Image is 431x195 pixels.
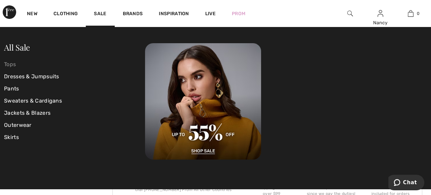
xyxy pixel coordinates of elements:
a: Outerwear [4,119,145,131]
img: My Info [378,9,383,18]
a: Live [205,10,216,17]
a: Sign In [378,10,383,17]
iframe: Opens a widget where you can chat to one of our agents [388,175,424,192]
img: My Bag [408,9,414,18]
p: Dial [PHONE_NUMBER] From All Other Countries [135,187,234,193]
img: 1ère Avenue [3,5,16,19]
a: 0 [396,9,425,18]
div: Nancy [366,19,395,26]
a: Dresses & Jumpsuits [4,71,145,83]
a: Skirts [4,131,145,143]
a: Sweaters & Cardigans [4,95,145,107]
a: Jackets & Blazers [4,107,145,119]
a: New [27,11,37,18]
a: Tops [4,58,145,71]
a: Clothing [53,11,78,18]
img: 250825113019_d881a28ff8cb6.jpg [145,43,261,160]
img: search the website [347,9,353,18]
span: Inspiration [159,11,189,18]
a: Pants [4,83,145,95]
a: Brands [123,11,143,18]
a: Sale [94,11,106,18]
a: All Sale [4,42,30,53]
span: 0 [417,10,420,17]
a: Prom [232,10,245,17]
